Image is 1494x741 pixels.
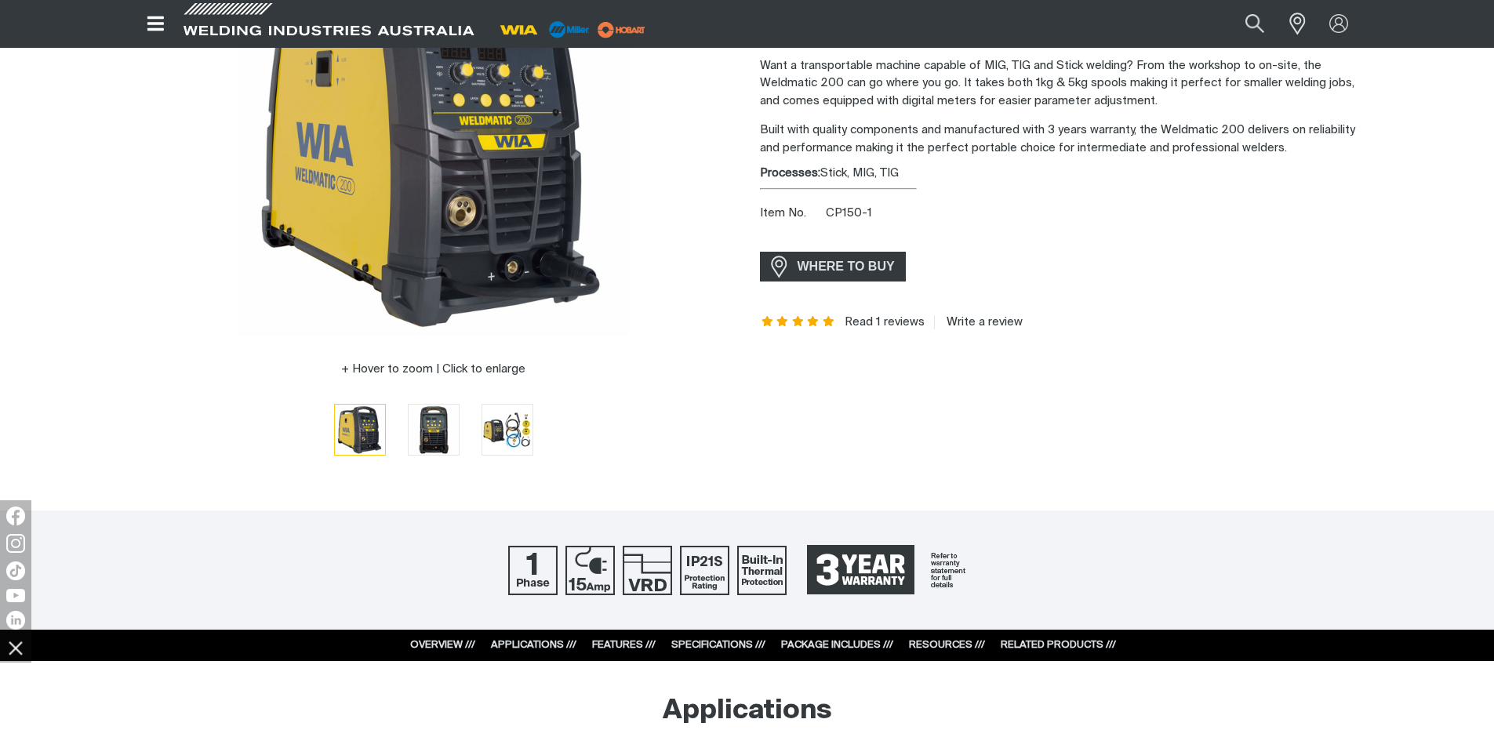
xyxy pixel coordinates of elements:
strong: Processes: [760,167,820,179]
a: FEATURES /// [592,640,656,650]
span: WHERE TO BUY [787,254,905,279]
button: Hover to zoom | Click to enlarge [332,360,535,379]
p: Built with quality components and manufactured with 3 years warranty, the Weldmatic 200 delivers ... [760,122,1362,157]
button: Go to slide 1 [334,404,386,456]
img: Weldmatic 200 [409,405,459,455]
div: Stick, MIG, TIG [760,165,1362,183]
a: miller [593,24,650,35]
a: Read 1 reviews [845,315,925,329]
span: CP150-1 [826,207,872,219]
a: APPLICATIONS /// [491,640,576,650]
a: 3 Year Warranty [794,538,986,602]
a: RELATED PRODUCTS /// [1001,640,1116,650]
button: Go to slide 3 [482,404,533,456]
img: 15 Amp Supply Plug [565,546,615,595]
img: Facebook [6,507,25,525]
img: Weldmatic 200 [482,405,533,454]
p: Want a transportable machine capable of MIG, TIG and Stick welding? From the workshop to on-site,... [760,57,1362,111]
a: WHERE TO BUY [760,252,907,281]
input: Product name or item number... [1208,6,1281,42]
img: Weldmatic 200 [335,405,385,455]
a: Write a review [934,315,1023,329]
span: Rating: 5 [760,317,837,328]
h2: Applications [663,694,832,728]
img: YouTube [6,589,25,602]
img: Single Phase [508,546,558,595]
button: Search products [1228,6,1281,42]
a: SPECIFICATIONS /// [671,640,765,650]
a: PACKAGE INCLUDES /// [781,640,893,650]
a: OVERVIEW /// [410,640,475,650]
img: Built In Thermal Protection [737,546,787,595]
img: IP21S Protection Rating [680,546,729,595]
img: miller [593,18,650,42]
img: Instagram [6,534,25,553]
span: Item No. [760,205,823,223]
button: Go to slide 2 [408,404,460,456]
img: TikTok [6,561,25,580]
img: hide socials [2,634,29,661]
img: Voltage Reduction Device [623,546,672,595]
img: LinkedIn [6,611,25,630]
a: RESOURCES /// [909,640,985,650]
